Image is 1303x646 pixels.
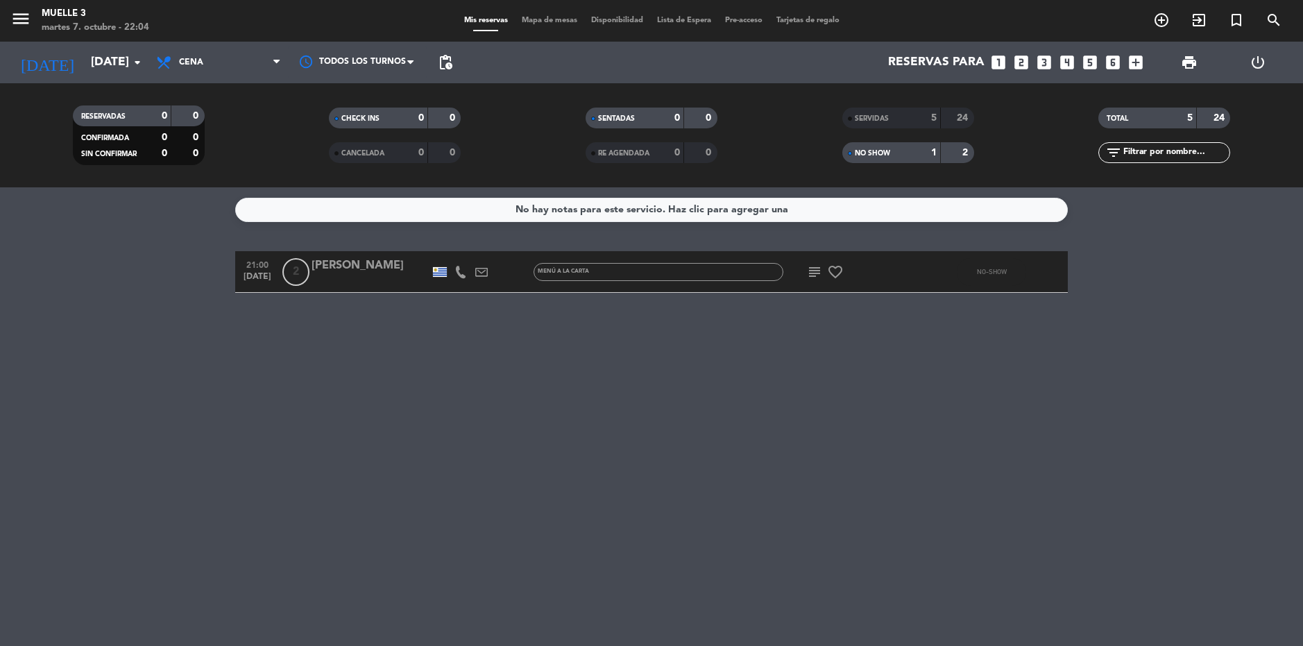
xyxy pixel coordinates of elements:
i: looks_6 [1104,53,1122,71]
div: [PERSON_NAME] [312,257,429,275]
i: exit_to_app [1191,12,1207,28]
i: favorite_border [827,264,844,280]
div: Muelle 3 [42,7,149,21]
span: Disponibilidad [584,17,650,24]
i: looks_4 [1058,53,1076,71]
strong: 0 [162,148,167,158]
span: Reservas para [888,56,985,69]
button: menu [10,8,31,34]
span: TOTAL [1107,115,1128,122]
strong: 0 [193,111,201,121]
strong: 24 [957,113,971,123]
i: search [1266,12,1282,28]
strong: 2 [962,148,971,158]
strong: 0 [193,133,201,142]
i: turned_in_not [1228,12,1245,28]
span: pending_actions [437,54,454,71]
strong: 0 [162,111,167,121]
strong: 0 [674,113,680,123]
span: MENÚ A LA CARTA [538,269,589,274]
span: Tarjetas de regalo [769,17,846,24]
span: CHECK INS [341,115,380,122]
strong: 0 [418,113,424,123]
span: SENTADAS [598,115,635,122]
strong: 1 [931,148,937,158]
span: NO-SHOW [977,268,1007,275]
i: subject [806,264,823,280]
i: looks_one [989,53,1007,71]
strong: 0 [193,148,201,158]
span: SERVIDAS [855,115,889,122]
span: Mis reservas [457,17,515,24]
button: NO-SHOW [957,258,1026,286]
span: CANCELADA [341,150,384,157]
strong: 0 [162,133,167,142]
span: RE AGENDADA [598,150,649,157]
span: Pre-acceso [718,17,769,24]
strong: 5 [1187,113,1193,123]
strong: 0 [450,113,458,123]
strong: 0 [418,148,424,158]
span: CONFIRMADA [81,135,129,142]
div: No hay notas para este servicio. Haz clic para agregar una [516,202,788,218]
input: Filtrar por nombre... [1122,145,1229,160]
i: looks_5 [1081,53,1099,71]
span: [DATE] [240,272,275,288]
strong: 0 [674,148,680,158]
div: martes 7. octubre - 22:04 [42,21,149,35]
strong: 5 [931,113,937,123]
span: Cena [179,58,203,67]
strong: 24 [1213,113,1227,123]
i: power_settings_new [1250,54,1266,71]
i: [DATE] [10,47,84,78]
i: add_box [1127,53,1145,71]
span: RESERVADAS [81,113,126,120]
span: print [1181,54,1198,71]
i: add_circle_outline [1153,12,1170,28]
span: Lista de Espera [650,17,718,24]
span: NO SHOW [855,150,890,157]
i: menu [10,8,31,29]
span: SIN CONFIRMAR [81,151,137,158]
i: looks_3 [1035,53,1053,71]
i: arrow_drop_down [129,54,146,71]
span: 21:00 [240,256,275,272]
strong: 0 [706,148,714,158]
strong: 0 [450,148,458,158]
span: 2 [282,258,309,286]
div: LOG OUT [1224,42,1293,83]
span: Mapa de mesas [515,17,584,24]
i: looks_two [1012,53,1030,71]
strong: 0 [706,113,714,123]
i: filter_list [1105,144,1122,161]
